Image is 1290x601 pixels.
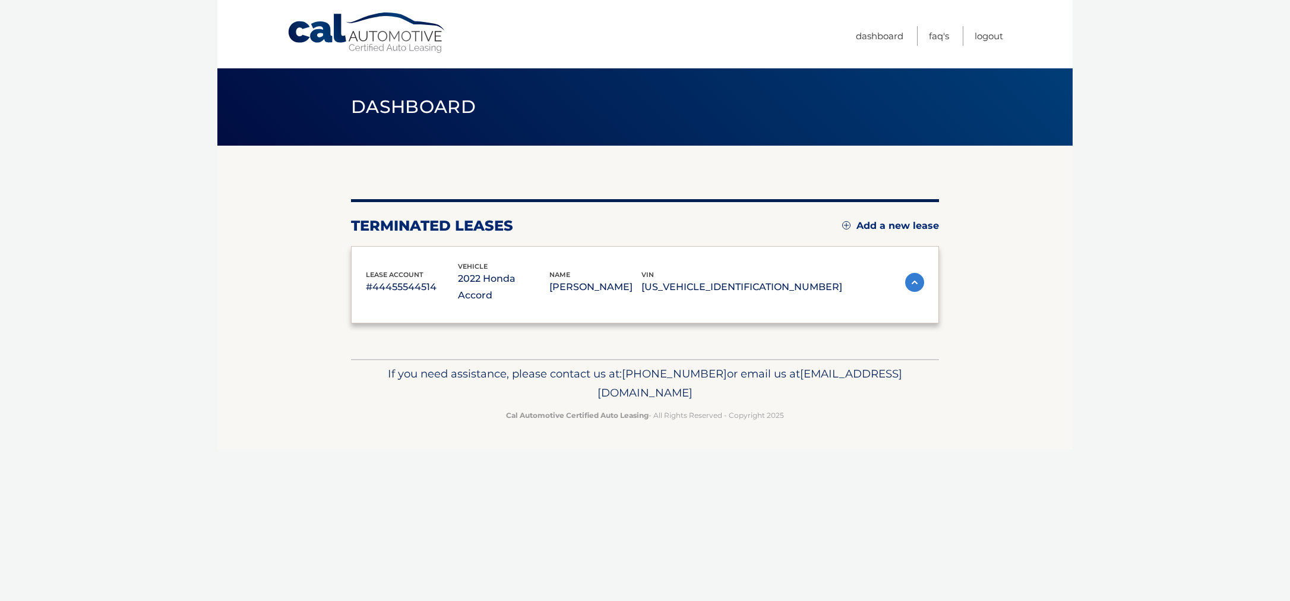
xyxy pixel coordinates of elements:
img: add.svg [842,221,850,229]
a: Dashboard [856,26,903,46]
p: [US_VEHICLE_IDENTIFICATION_NUMBER] [641,279,842,295]
a: FAQ's [929,26,949,46]
img: accordion-active.svg [905,273,924,292]
span: Dashboard [351,96,476,118]
a: Add a new lease [842,220,939,232]
span: [EMAIL_ADDRESS][DOMAIN_NAME] [597,367,902,399]
h2: terminated leases [351,217,513,235]
p: #44455544514 [366,279,458,295]
a: Cal Automotive [287,12,447,54]
span: vehicle [458,262,488,270]
span: name [549,270,570,279]
span: [PHONE_NUMBER] [622,367,727,380]
span: vin [641,270,654,279]
p: 2022 Honda Accord [458,270,550,304]
strong: Cal Automotive Certified Auto Leasing [506,411,649,420]
p: If you need assistance, please contact us at: or email us at [359,364,931,402]
p: [PERSON_NAME] [549,279,641,295]
a: Logout [975,26,1003,46]
span: lease account [366,270,423,279]
p: - All Rights Reserved - Copyright 2025 [359,409,931,421]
